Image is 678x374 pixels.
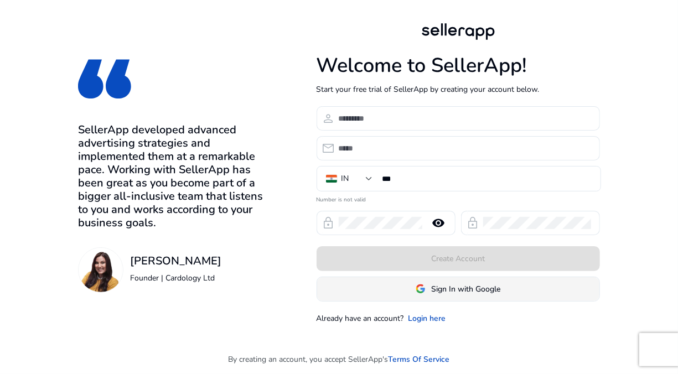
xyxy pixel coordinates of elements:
[467,216,480,230] span: lock
[317,313,404,324] p: Already have an account?
[322,112,335,125] span: person
[426,216,452,230] mat-icon: remove_red_eye
[317,84,600,95] p: Start your free trial of SellerApp by creating your account below.
[408,313,446,324] a: Login here
[322,216,335,230] span: lock
[322,142,335,155] span: email
[317,193,600,204] mat-error: Number is not valid
[341,173,349,185] div: IN
[130,254,221,268] h3: [PERSON_NAME]
[431,283,500,295] span: Sign In with Google
[317,277,600,302] button: Sign In with Google
[78,123,267,230] h3: SellerApp developed advanced advertising strategies and implemented them at a remarkable pace. Wo...
[130,272,221,284] p: Founder | Cardology Ltd
[317,54,600,77] h1: Welcome to SellerApp!
[389,354,450,365] a: Terms Of Service
[416,284,426,294] img: google-logo.svg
